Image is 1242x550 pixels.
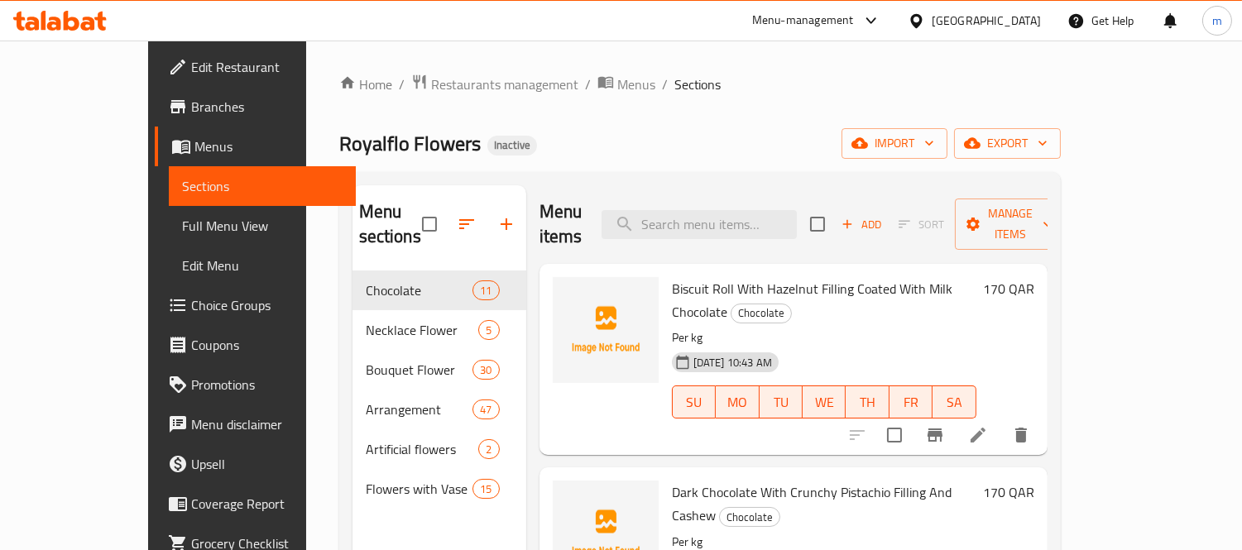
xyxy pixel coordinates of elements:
span: Bouquet Flower [366,360,473,380]
div: Chocolate [719,507,780,527]
button: Add [835,212,888,237]
span: Full Menu View [182,216,343,236]
span: Upsell [191,454,343,474]
a: Menus [155,127,356,166]
h2: Menu sections [359,199,422,249]
div: items [472,399,499,419]
span: 30 [473,362,498,378]
span: Dark Chocolate With Crunchy Pistachio Filling And Cashew [672,480,952,528]
span: Add [839,215,884,234]
button: Branch-specific-item [915,415,955,455]
a: Menu disclaimer [155,404,356,444]
button: TU [760,385,803,418]
span: Restaurants management [431,74,578,94]
span: Sections [674,74,722,94]
div: Chocolate [731,304,792,323]
span: Flowers with Vase [366,479,473,499]
div: items [478,320,499,340]
span: Edit Menu [182,256,343,275]
button: FR [890,385,933,418]
span: Manage items [968,203,1053,245]
span: WE [809,390,839,414]
div: [GEOGRAPHIC_DATA] [932,12,1041,30]
div: Necklace Flower5 [352,310,526,350]
span: Artificial flowers [366,439,479,459]
button: export [954,128,1061,159]
span: Sections [182,176,343,196]
span: 47 [473,402,498,418]
input: search [602,210,797,239]
span: Select section [800,207,835,242]
button: TH [846,385,889,418]
span: Select section first [888,212,955,237]
a: Coverage Report [155,484,356,524]
h2: Menu items [539,199,583,249]
a: Home [339,74,392,94]
div: Flowers with Vase15 [352,469,526,509]
button: MO [716,385,759,418]
a: Choice Groups [155,285,356,325]
div: Menu-management [752,11,854,31]
img: Biscuit Roll With Hazelnut Filling Coated With Milk Chocolate [553,277,659,383]
span: FR [896,390,926,414]
span: Coverage Report [191,494,343,514]
nav: Menu sections [352,264,526,515]
span: Add item [835,212,888,237]
span: Biscuit Roll With Hazelnut Filling Coated With Milk Chocolate [672,276,952,324]
span: Menu disclaimer [191,414,343,434]
p: Per kg [672,328,976,348]
span: export [967,133,1048,154]
li: / [585,74,591,94]
div: items [478,439,499,459]
div: Artificial flowers2 [352,429,526,469]
div: items [472,360,499,380]
span: TH [852,390,882,414]
div: Chocolate11 [352,270,526,310]
span: Sort sections [447,204,487,244]
span: Inactive [487,138,537,152]
span: Royalflo Flowers [339,125,481,162]
button: SA [933,385,976,418]
span: Chocolate [731,304,791,323]
a: Sections [169,166,356,206]
h6: 170 QAR [983,481,1034,504]
div: Arrangement47 [352,390,526,429]
span: MO [722,390,752,414]
button: SU [672,385,716,418]
div: Bouquet Flower30 [352,350,526,390]
span: import [855,133,934,154]
span: Promotions [191,375,343,395]
a: Restaurants management [411,74,578,95]
span: Necklace Flower [366,320,479,340]
span: Select to update [877,418,912,452]
span: Edit Restaurant [191,57,343,77]
div: items [472,280,499,300]
span: Choice Groups [191,295,343,315]
button: Add section [487,204,526,244]
button: import [842,128,947,159]
span: Coupons [191,335,343,355]
span: Branches [191,97,343,117]
span: Chocolate [720,508,779,527]
a: Branches [155,87,356,127]
span: Chocolate [366,280,473,300]
a: Edit menu item [968,425,988,445]
button: WE [803,385,846,418]
a: Edit Menu [169,246,356,285]
a: Menus [597,74,655,95]
button: Manage items [955,198,1066,250]
span: 2 [479,442,498,457]
span: [DATE] 10:43 AM [687,355,779,371]
span: 15 [473,481,498,497]
span: Menus [194,136,343,156]
span: 11 [473,283,498,299]
span: Menus [617,74,655,94]
span: Arrangement [366,399,473,419]
span: TU [766,390,796,414]
a: Full Menu View [169,206,356,246]
li: / [662,74,668,94]
div: items [472,479,499,499]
